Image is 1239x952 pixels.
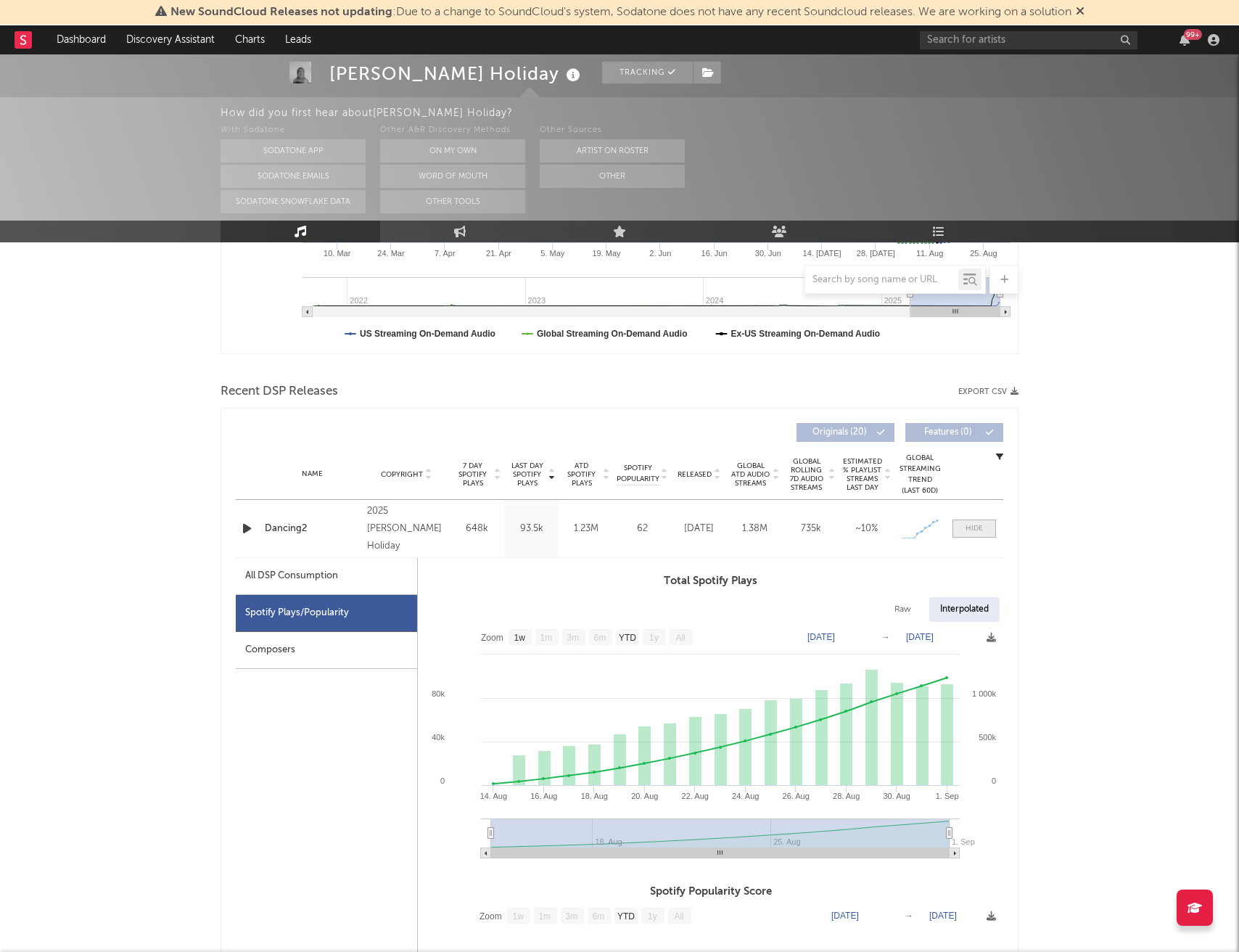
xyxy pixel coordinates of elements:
text: 20. Aug [631,792,658,800]
button: Other [540,165,685,188]
div: ~ 10 % [842,522,891,536]
text: 16. Jun [701,249,728,258]
text: 1m [540,633,553,643]
a: Leads [275,25,321,54]
span: Recent DSP Releases [221,383,338,401]
text: [DATE] [929,911,957,921]
div: 648k [453,522,501,536]
div: 99 + [1184,29,1202,40]
span: Dismiss [1076,7,1084,18]
text: 14. Aug [480,792,507,800]
text: [DATE] [831,911,859,921]
div: All DSP Consumption [236,558,417,595]
text: 500k [979,733,996,742]
button: Sodatone Emails [221,165,366,188]
div: Name [265,469,360,480]
button: Other Tools [380,190,525,213]
button: Sodatone Snowflake Data [221,190,366,213]
span: Spotify Popularity [617,463,659,485]
text: 24. Aug [732,792,759,800]
text: 14. [DATE] [803,249,841,258]
span: Last Day Spotify Plays [508,461,546,488]
input: Search for artists [920,31,1137,49]
div: 1.38M [730,522,779,536]
div: With Sodatone [221,122,366,139]
text: [DATE] [906,632,934,642]
text: 6m [594,633,606,643]
span: Originals ( 20 ) [806,428,873,437]
text: → [905,911,913,921]
text: 10. Mar [324,249,351,258]
text: 7. Apr [435,249,456,258]
button: Sodatone App [221,139,366,163]
button: Features(0) [905,423,1003,442]
text: 28. Aug [833,792,860,800]
text: 40k [432,733,445,742]
span: Copyright [381,470,423,479]
text: 5. May [540,249,565,258]
text: All [675,633,685,643]
text: Zoom [481,633,503,643]
text: → [881,632,890,642]
text: 11. Aug [916,249,943,258]
button: Tracking [602,62,693,83]
h3: Spotify Popularity Score [418,883,1003,900]
text: [DATE] [807,632,835,642]
span: Global ATD Audio Streams [730,461,770,488]
span: New SoundCloud Releases not updating [170,7,392,18]
button: Artist on Roster [540,139,685,163]
div: Other A&R Discovery Methods [380,122,525,139]
div: Raw [884,597,922,622]
div: All DSP Consumption [245,567,338,585]
span: Features ( 0 ) [915,428,981,437]
input: Search by song name or URL [805,274,958,286]
div: 2025 [PERSON_NAME] Holiday [367,503,446,555]
text: Ex-US Streaming On-Demand Audio [731,329,881,339]
text: 0 [440,776,445,785]
text: 1y [649,633,659,643]
span: ATD Spotify Plays [562,461,601,488]
text: 1w [514,633,526,643]
text: 30. Aug [883,792,910,800]
text: 16. Aug [530,792,557,800]
button: Word Of Mouth [380,165,525,188]
span: Global Rolling 7D Audio Streams [786,457,826,492]
text: 6m [593,911,605,922]
button: 99+ [1180,34,1190,46]
div: [DATE] [675,522,723,536]
a: Dashboard [46,25,116,54]
div: Composers [236,632,417,669]
text: 3m [566,911,578,922]
text: 24. Mar [377,249,405,258]
div: 735k [786,522,835,536]
h3: Total Spotify Plays [418,573,1003,590]
text: 22. Aug [682,792,709,800]
text: 1 000k [972,689,997,698]
text: YTD [617,911,635,922]
text: 2. Jun [649,249,671,258]
div: [PERSON_NAME] Holiday [329,62,584,86]
span: 7 Day Spotify Plays [453,461,492,488]
text: 30. Jun [755,249,781,258]
text: 1. Sep [952,837,975,846]
div: 1.23M [562,522,609,536]
text: 25. Aug [970,249,997,258]
text: 18. Aug [581,792,608,800]
button: Originals(20) [796,423,894,442]
text: Zoom [479,911,502,922]
button: On My Own [380,139,525,163]
a: Dancing2 [265,522,360,536]
text: 0 [992,776,996,785]
text: US Streaming On-Demand Audio [360,329,495,339]
button: Export CSV [958,387,1018,396]
span: Estimated % Playlist Streams Last Day [842,457,882,492]
div: Spotify Plays/Popularity [236,595,417,632]
text: All [674,911,683,922]
text: YTD [619,633,636,643]
span: : Due to a change to SoundCloud's system, Sodatone does not have any recent Soundcloud releases. ... [170,7,1071,18]
text: 28. [DATE] [857,249,895,258]
text: 21. Apr [486,249,511,258]
text: 3m [567,633,580,643]
text: Global Streaming On-Demand Audio [537,329,688,339]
